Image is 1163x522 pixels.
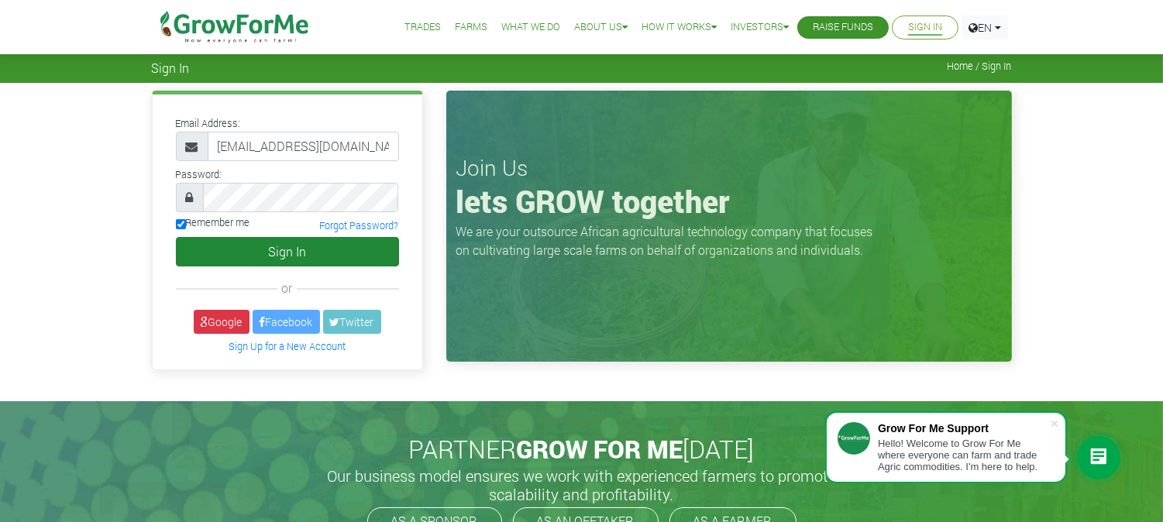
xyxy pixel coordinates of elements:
a: Farms [455,19,487,36]
a: About Us [574,19,628,36]
a: What We Do [501,19,560,36]
a: EN [962,15,1008,39]
p: We are your outsource African agricultural technology company that focuses on cultivating large s... [456,222,883,259]
a: Forgot Password? [320,219,399,232]
h3: Join Us [456,155,1002,181]
label: Email Address: [176,116,241,131]
a: Google [194,310,249,334]
a: Raise Funds [813,19,873,36]
h1: lets GROW together [456,183,1002,220]
input: Email Address [208,132,399,161]
div: Hello! Welcome to Grow For Me where everyone can farm and trade Agric commodities. I'm here to help. [878,438,1050,472]
button: Sign In [176,237,399,266]
h5: Our business model ensures we work with experienced farmers to promote scalability and profitabil... [311,466,853,503]
div: Grow For Me Support [878,422,1050,434]
input: Remember me [176,219,186,229]
span: Sign In [152,60,190,75]
h2: PARTNER [DATE] [158,434,1006,464]
span: Home / Sign In [948,60,1012,72]
label: Password: [176,167,222,182]
a: How it Works [642,19,717,36]
span: GROW FOR ME [517,432,683,465]
a: Sign In [908,19,942,36]
a: Investors [731,19,789,36]
div: or [176,279,399,297]
a: Trades [404,19,441,36]
label: Remember me [176,215,250,230]
a: Sign Up for a New Account [229,340,346,352]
